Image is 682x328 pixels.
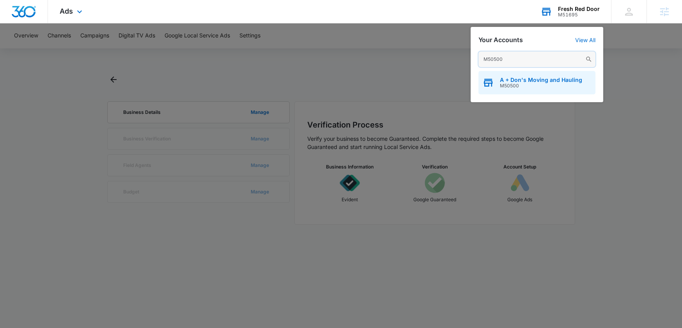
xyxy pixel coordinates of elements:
input: Search Accounts [478,51,595,67]
div: account id [558,12,600,18]
span: M50500 [500,83,582,89]
span: A + Don's Moving and Hauling [500,77,582,83]
div: account name [558,6,600,12]
a: View All [575,37,595,43]
h2: Your Accounts [478,36,523,44]
span: Ads [60,7,73,15]
button: A + Don's Moving and HaulingM50500 [478,71,595,94]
